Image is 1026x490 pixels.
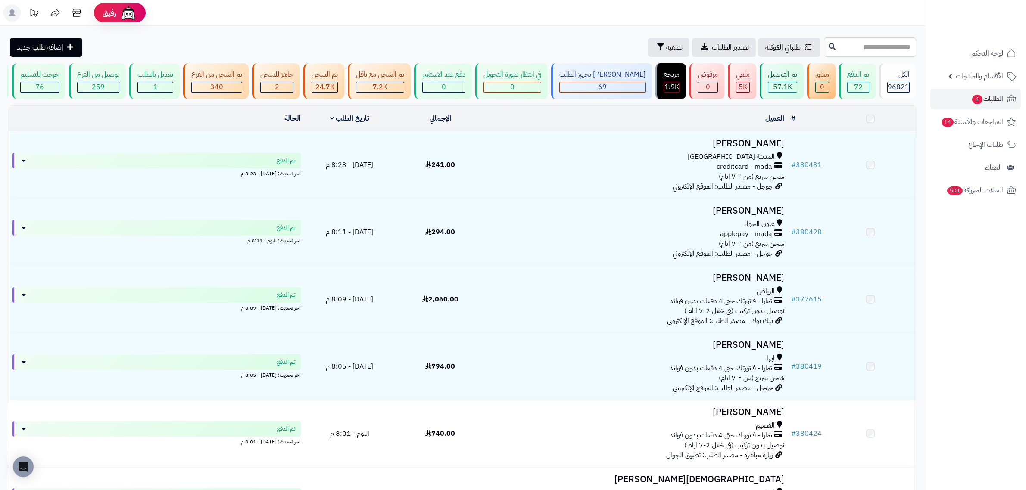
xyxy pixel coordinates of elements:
a: العملاء [930,157,1021,178]
span: تم الدفع [277,291,296,299]
a: تحديثات المنصة [23,4,44,24]
a: دفع عند الاستلام 0 [412,63,474,99]
span: جوجل - مصدر الطلب: الموقع الإلكتروني [673,181,773,192]
span: [DATE] - 8:09 م [326,294,373,304]
span: [DATE] - 8:11 م [326,227,373,237]
div: اخر تحديث: [DATE] - 8:09 م [12,303,301,312]
div: توصيل من الفرع [77,70,119,80]
span: طلبات الإرجاع [968,139,1003,151]
h3: [PERSON_NAME] [489,273,784,283]
span: # [791,160,796,170]
span: 96821 [888,82,909,92]
div: معلق [815,70,829,80]
div: تم الشحن [312,70,338,80]
a: الكل96821 [877,63,918,99]
a: [PERSON_NAME] تجهيز الطلب 69 [549,63,654,99]
span: توصيل بدون تركيب (في خلال 2-7 ايام ) [684,306,784,316]
span: تم الدفع [277,358,296,366]
a: خرجت للتسليم 76 [10,63,67,99]
span: applepay - mada [720,229,772,239]
div: مرتجع [664,70,680,80]
span: المدينة [GEOGRAPHIC_DATA] [688,152,775,162]
a: تم الشحن من الفرع 340 [181,63,250,99]
div: 0 [484,82,541,92]
h3: [PERSON_NAME] [489,340,784,350]
div: في انتظار صورة التحويل [483,70,541,80]
div: تم التوصيل [768,70,797,80]
button: تصفية [648,38,689,57]
div: 1851 [664,82,679,92]
a: طلباتي المُوكلة [758,38,820,57]
span: # [791,294,796,304]
div: 0 [816,82,829,92]
a: تصدير الطلبات [692,38,756,57]
a: #380424 [791,428,822,439]
div: 0 [423,82,465,92]
div: تم الشحن مع ناقل [356,70,404,80]
a: معلق 0 [805,63,837,99]
a: #380428 [791,227,822,237]
span: تيك توك - مصدر الطلب: الموقع الإلكتروني [667,316,773,326]
span: السلات المتروكة [946,184,1003,196]
div: اخر تحديث: [DATE] - 8:05 م [12,370,301,379]
a: #377615 [791,294,822,304]
span: 0 [706,82,710,92]
div: خرجت للتسليم [20,70,59,80]
span: شحن سريع (من ٢-٧ ايام) [719,239,784,249]
span: [DATE] - 8:05 م [326,361,373,372]
div: 57076 [768,82,797,92]
div: اخر تحديث: اليوم - 8:11 م [12,236,301,245]
div: 24748 [312,82,337,92]
span: طلباتي المُوكلة [765,42,801,53]
a: #380419 [791,361,822,372]
span: العملاء [985,161,1002,174]
div: تعديل بالطلب [137,70,173,80]
a: طلبات الإرجاع [930,134,1021,155]
img: ai-face.png [120,4,137,22]
div: Open Intercom Messenger [13,456,34,477]
span: 0 [820,82,824,92]
span: 294.00 [425,227,455,237]
span: 5K [739,82,747,92]
div: 7222 [356,82,404,92]
h3: [PERSON_NAME] [489,139,784,149]
a: العميل [765,113,784,124]
span: 340 [210,82,223,92]
span: 241.00 [425,160,455,170]
a: الطلبات4 [930,89,1021,109]
div: 72 [848,82,869,92]
a: تاريخ الطلب [330,113,369,124]
span: جوجل - مصدر الطلب: الموقع الإلكتروني [673,383,773,393]
div: ملغي [736,70,750,80]
span: تصدير الطلبات [712,42,749,53]
span: 0 [510,82,515,92]
a: تم الشحن مع ناقل 7.2K [346,63,412,99]
span: رفيق [103,8,116,18]
span: 2 [275,82,279,92]
span: 76 [35,82,44,92]
div: اخر تحديث: [DATE] - 8:23 م [12,168,301,177]
a: المراجعات والأسئلة14 [930,112,1021,132]
span: تمارا - فاتورتك حتى 4 دفعات بدون فوائد [670,363,772,373]
div: 1 [138,82,173,92]
h3: [PERSON_NAME] [489,407,784,417]
a: إضافة طلب جديد [10,38,82,57]
span: 794.00 [425,361,455,372]
a: #380431 [791,160,822,170]
span: المراجعات والأسئلة [941,116,1003,128]
span: شحن سريع (من ٢-٧ ايام) [719,373,784,383]
a: تعديل بالطلب 1 [128,63,181,99]
h3: [PERSON_NAME] [489,206,784,216]
span: # [791,361,796,372]
div: 76 [21,82,59,92]
span: 57.1K [773,82,792,92]
a: جاهز للشحن 2 [250,63,302,99]
a: في انتظار صورة التحويل 0 [474,63,549,99]
span: تمارا - فاتورتك حتى 4 دفعات بدون فوائد [670,296,772,306]
div: [PERSON_NAME] تجهيز الطلب [559,70,646,80]
a: الحالة [284,113,301,124]
span: [DATE] - 8:23 م [326,160,373,170]
div: الكل [887,70,910,80]
div: 69 [560,82,645,92]
span: تم الدفع [277,425,296,433]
